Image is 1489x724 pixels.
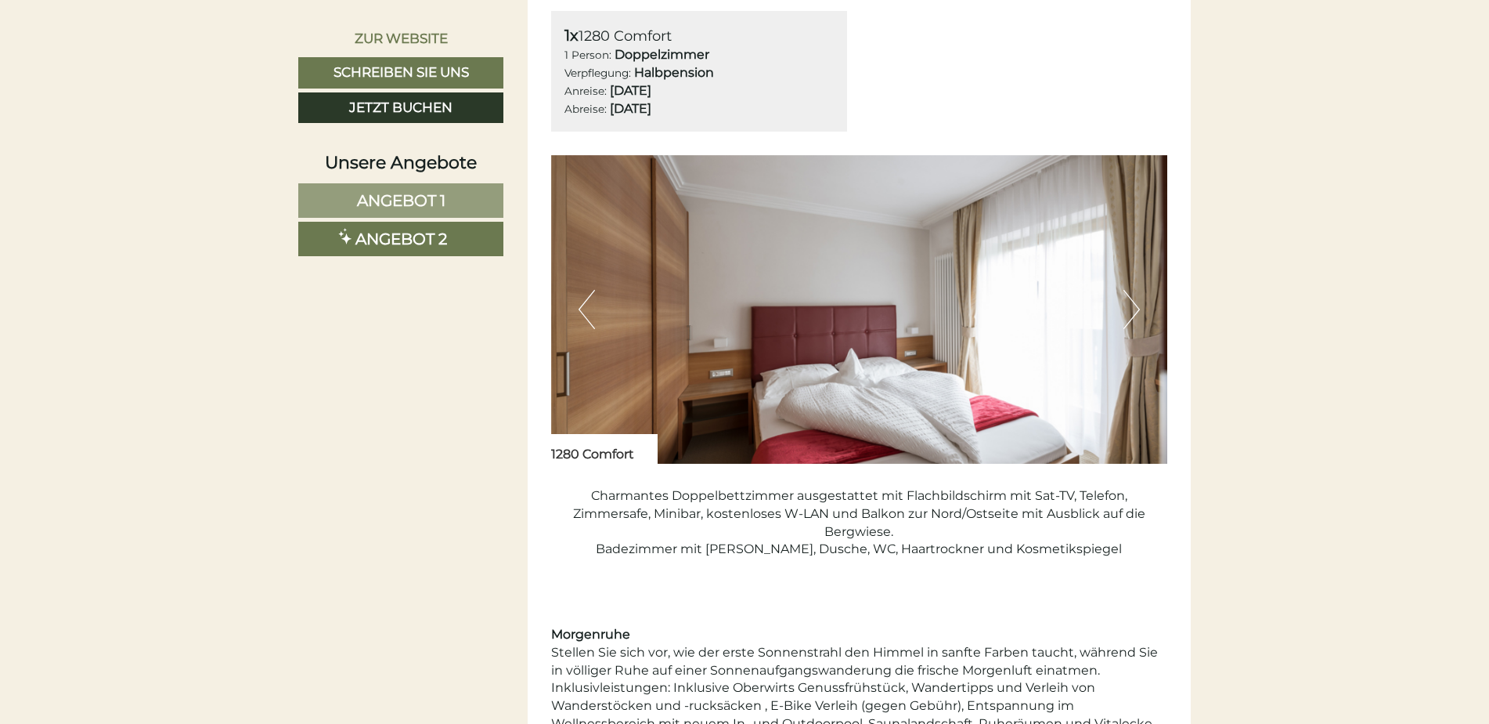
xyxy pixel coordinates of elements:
b: [DATE] [610,101,651,116]
b: [DATE] [610,83,651,98]
button: Previous [579,290,595,329]
div: Morgenruhe [551,626,1168,644]
a: Schreiben Sie uns [298,57,503,89]
div: 1280 Comfort [564,24,835,47]
small: Anreise: [564,85,607,97]
b: Halbpension [634,65,714,80]
div: 1280 Comfort [551,434,658,464]
a: Zur Website [298,24,503,53]
small: Verpflegung: [564,67,631,79]
button: Next [1123,290,1140,329]
p: Charmantes Doppelbettzimmer ausgestattet mit Flachbildschirm mit Sat-TV, Telefon, Zimmersafe, Min... [551,487,1168,595]
b: 1x [564,26,579,45]
small: Abreise: [564,103,607,115]
div: Unsere Angebote [298,150,503,175]
span: Angebot 2 [355,230,447,248]
span: Angebot 1 [357,191,445,210]
a: Jetzt buchen [298,92,503,124]
b: Doppelzimmer [615,47,709,62]
small: 1 Person: [564,49,611,61]
img: image [551,155,1168,464]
